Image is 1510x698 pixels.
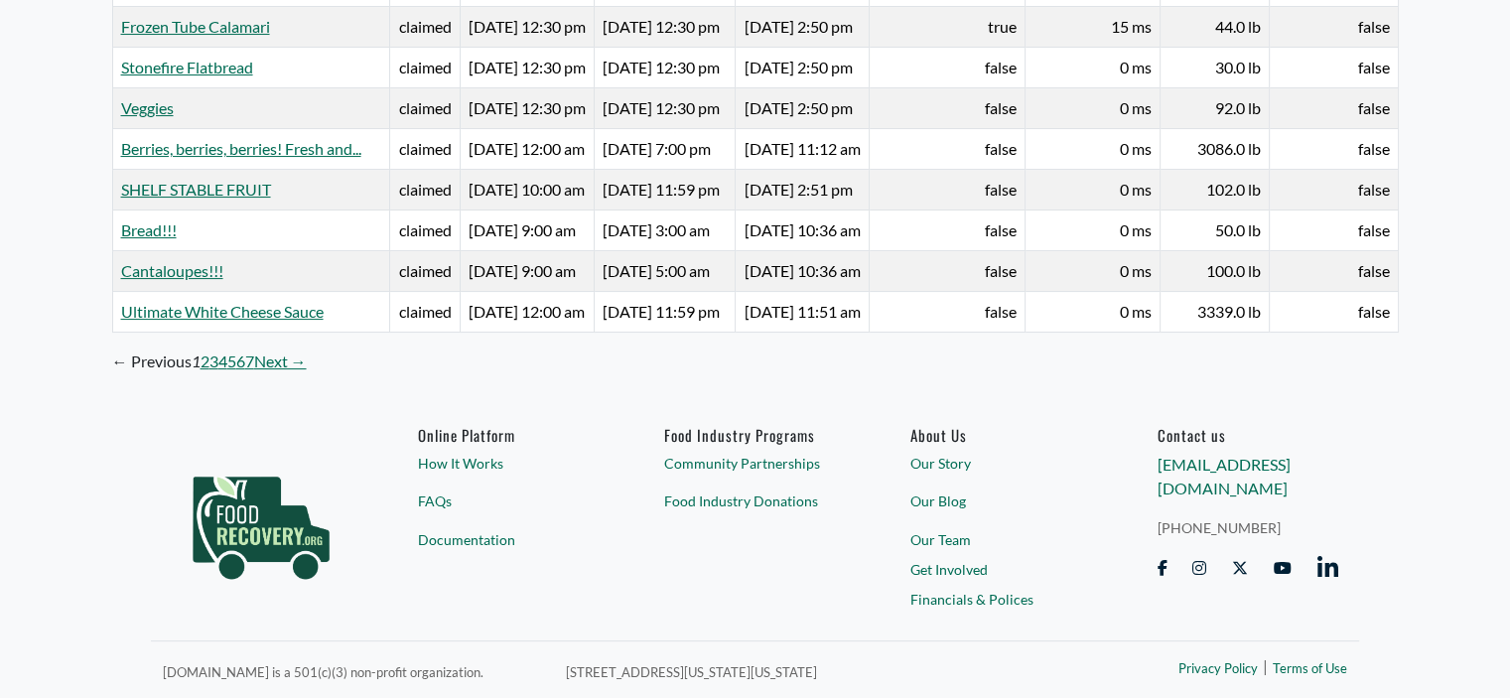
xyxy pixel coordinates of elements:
[1160,209,1269,250] td: 50.0 lb
[390,209,460,250] td: claimed
[869,87,1025,128] td: false
[1270,169,1398,209] td: false
[112,128,390,169] td: Berries, berries, berries! Fresh and delicious! PICK UP 11/30
[390,6,460,47] td: claimed
[910,589,1092,610] a: Financials & Polices
[869,128,1025,169] td: false
[112,349,1399,373] div: Pagination
[1270,128,1398,169] td: false
[1026,169,1160,209] td: 0 ms
[112,47,390,87] td: Stonefire Flatbread
[594,87,735,128] td: 2023-12-06 17:30:00 UTC
[594,6,735,47] td: 2023-12-06 17:30:00 UTC
[460,250,594,291] td: 2023-11-21 14:00:00 UTC
[910,529,1092,550] a: Our Team
[209,349,218,373] a: Page 3
[112,209,390,250] td: Bread!!!
[910,453,1092,474] a: Our Story
[1157,517,1338,538] a: [PHONE_NUMBER]
[418,490,600,511] a: FAQs
[910,426,1092,444] a: About Us
[121,220,177,239] a: Bread!!!
[869,250,1025,291] td: false
[869,169,1025,209] td: false
[201,349,209,373] a: Page 2
[1026,87,1160,128] td: 0 ms
[254,349,307,373] a: Next page
[1026,209,1160,250] td: 0 ms
[121,17,270,36] a: Frozen Tube Calamari
[1273,659,1347,679] a: Terms of Use
[1026,47,1160,87] td: 0 ms
[112,87,390,128] td: Veggies
[390,291,460,332] td: claimed
[736,87,869,128] td: 2023-12-05 19:50:15 UTC
[566,659,1045,683] p: [STREET_ADDRESS][US_STATE][US_STATE]
[460,6,594,47] td: 2023-12-05 17:30:00 UTC
[910,559,1092,580] a: Get Involved
[869,291,1025,332] td: false
[1026,291,1160,332] td: 0 ms
[112,6,390,47] td: Frozen Tube Calamari
[1160,169,1269,209] td: 102.0 lb
[594,169,735,209] td: 2023-12-12 04:59:00 UTC
[1026,6,1160,47] td: 15 ms
[910,490,1092,511] a: Our Blog
[1160,250,1269,291] td: 100.0 lb
[736,6,869,47] td: 2023-12-05 19:50:20 UTC
[736,250,869,291] td: 2023-11-21 15:36:42 UTC
[390,250,460,291] td: claimed
[418,529,600,550] a: Documentation
[1160,87,1269,128] td: 92.0 lb
[236,349,245,373] a: Page 6
[121,98,174,117] a: Veggies
[869,47,1025,87] td: false
[163,659,542,683] p: [DOMAIN_NAME] is a 501(c)(3) non-profit organization.
[869,6,1025,47] td: true
[460,87,594,128] td: 2023-12-05 17:30:00 UTC
[390,47,460,87] td: claimed
[460,128,594,169] td: 2023-11-30 05:00:00 UTC
[192,349,201,373] em: Page 1
[121,58,253,76] a: Stonefire Flatbread
[418,453,600,474] a: How It Works
[736,291,869,332] td: 2023-11-20 16:51:55 UTC
[460,209,594,250] td: 2023-11-21 14:00:00 UTC
[112,169,390,209] td: SHELF STABLE FRUIT
[1026,128,1160,169] td: 0 ms
[1270,87,1398,128] td: false
[869,209,1025,250] td: false
[1270,250,1398,291] td: false
[1270,209,1398,250] td: false
[390,87,460,128] td: claimed
[594,47,735,87] td: 2023-12-06 17:30:00 UTC
[736,169,869,209] td: 2023-11-27 19:51:45 UTC
[218,349,227,373] a: Page 4
[172,426,350,615] img: food_recovery_green_logo-76242d7a27de7ed26b67be613a865d9c9037ba317089b267e0515145e5e51427.png
[460,47,594,87] td: 2023-12-05 17:30:00 UTC
[390,169,460,209] td: claimed
[112,349,192,373] span: Previous page
[245,349,254,373] a: Page 7
[664,453,846,474] a: Community Partnerships
[594,128,735,169] td: 2023-12-01 00:00:00 UTC
[227,349,236,373] a: Page 5
[460,291,594,332] td: 2023-11-17 05:00:00 UTC
[1178,659,1258,679] a: Privacy Policy
[418,426,600,444] h6: Online Platform
[1160,6,1269,47] td: 44.0 lb
[112,291,390,332] td: Ultimate White Cheese Sauce
[121,139,361,158] a: Berries, berries, berries! Fresh and...
[1026,250,1160,291] td: 0 ms
[736,128,869,169] td: 2023-11-30 16:12:48 UTC
[121,180,271,199] a: SHELF STABLE FRUIT
[1157,426,1338,444] h6: Contact us
[664,490,846,511] a: Food Industry Donations
[1160,47,1269,87] td: 30.0 lb
[594,291,735,332] td: 2023-12-02 04:59:00 UTC
[1160,291,1269,332] td: 3339.0 lb
[736,209,869,250] td: 2023-11-21 15:36:38 UTC
[1263,654,1268,678] span: |
[664,426,846,444] h6: Food Industry Programs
